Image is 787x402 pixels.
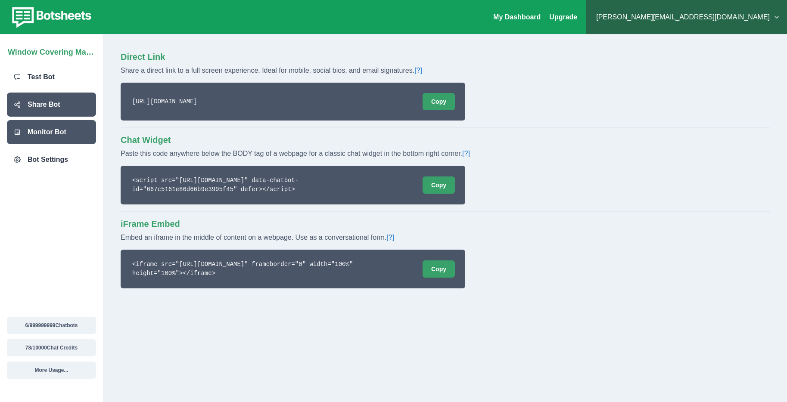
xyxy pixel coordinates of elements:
[593,9,780,26] button: [PERSON_NAME][EMAIL_ADDRESS][DOMAIN_NAME]
[121,135,770,145] h2: Chat Widget
[414,67,422,74] a: [?]
[549,13,577,21] a: Upgrade
[7,339,96,356] button: 78/10000Chat Credits
[131,97,199,106] code: [URL][DOMAIN_NAME]
[121,52,770,62] h2: Direct Link
[121,229,770,243] p: Embed an iframe in the middle of content on a webpage. Use as a conversational form.
[386,234,394,241] a: [?]
[28,155,68,165] p: Bot Settings
[423,93,455,110] button: Copy
[28,99,60,110] p: Share Bot
[493,13,541,21] a: My Dashboard
[121,219,770,229] h2: iFrame Embed
[462,150,470,157] a: [?]
[7,362,96,379] button: More Usage...
[28,127,66,137] p: Monitor Bot
[7,317,96,334] button: 6/999999999Chatbots
[423,260,455,278] button: Copy
[8,43,95,58] p: Window Covering Matchmaker
[28,72,55,82] p: Test Bot
[121,62,770,76] p: Share a direct link to a full screen experience. Ideal for mobile, social bios, and email signatu...
[121,145,770,159] p: Paste this code anywhere below the BODY tag of a webpage for a classic chat widget in the bottom ...
[7,5,94,29] img: botsheets-logo.png
[423,176,455,194] button: Copy
[131,176,390,194] code: <script src="[URL][DOMAIN_NAME]" data-chatbot-id="667c5161e86d66b9e3995f45" defer></script>
[131,260,390,278] code: <iframe src="[URL][DOMAIN_NAME]" frameborder="0" width="100%" height="100%"></iframe>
